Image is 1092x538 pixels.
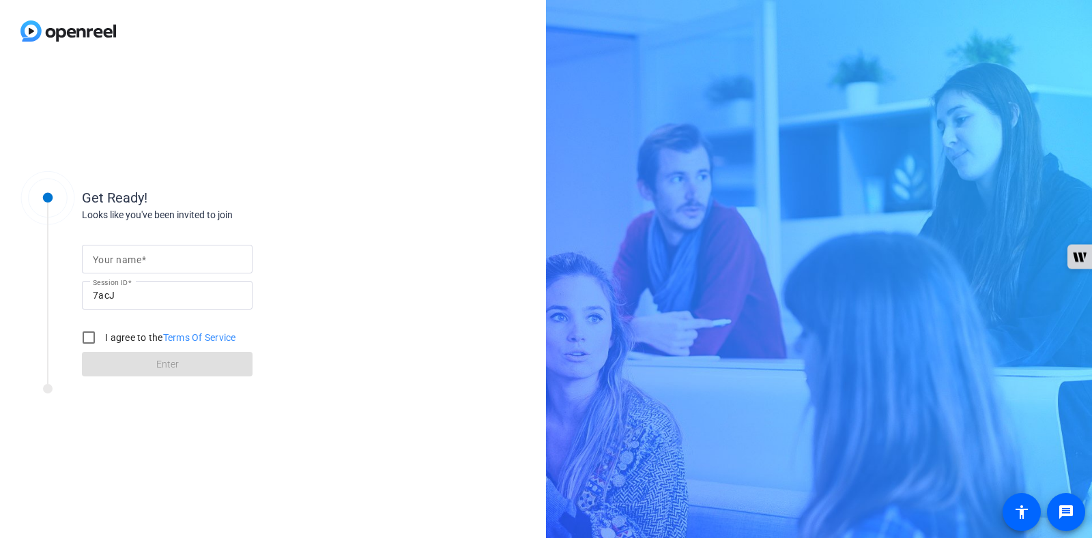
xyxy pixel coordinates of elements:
div: Looks like you've been invited to join [82,208,355,222]
mat-icon: accessibility [1014,504,1030,520]
div: Get Ready! [82,188,355,208]
mat-label: Session ID [93,278,128,286]
a: Terms Of Service [163,332,236,343]
label: I agree to the [102,331,236,344]
mat-label: Your name [93,254,141,265]
mat-icon: message [1058,504,1074,520]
